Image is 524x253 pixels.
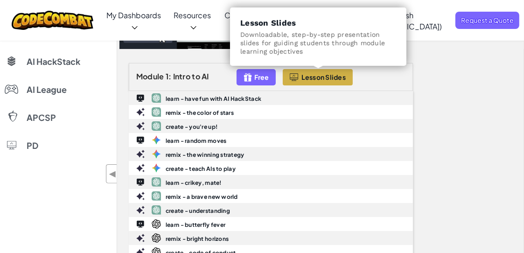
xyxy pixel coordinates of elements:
[129,147,413,161] a: remix - the winning strategy
[152,205,161,215] img: gpt-4o-2024-11-20
[301,73,346,81] span: Lesson Slides
[166,109,234,116] b: remix - the color of stars
[166,193,238,200] b: remix - a brave new world
[137,178,144,185] img: IconLearn.svg
[254,73,269,81] span: Free
[136,108,145,116] img: IconCreate.svg
[283,69,353,85] button: Lesson Slides
[12,11,93,30] img: CodeCombat logo
[129,175,413,189] a: learn - crikey, mate!
[166,207,230,214] b: create - understanding
[166,235,229,242] b: remix - bright horizons
[129,231,413,245] a: remix - bright horizons
[166,95,261,102] b: learn - have fun with AI HackStack
[152,107,161,117] img: gpt-4o-2024-11-20
[129,105,413,119] a: remix - the color of stars
[166,165,236,172] b: create - teach AIs to play
[136,122,145,130] img: IconCreate.svg
[240,30,396,56] p: Downloadable, step-by-step presentation slides for guiding students through module learning objec...
[137,94,144,101] img: IconLearn.svg
[136,164,145,172] img: IconCreate.svg
[152,93,161,103] img: gpt-4o-2024-11-20
[129,91,413,105] a: learn - have fun with AI HackStack
[137,136,144,143] img: IconLearn.svg
[136,206,145,214] img: IconCreate.svg
[455,12,519,29] a: Request a Quote
[129,189,413,203] a: remix - a brave new world
[129,133,413,147] a: learn - random moves
[106,10,161,20] span: My Dashboards
[129,203,413,217] a: create - understanding
[27,57,80,66] span: AI HackStack
[166,123,217,130] b: create - you're up!
[100,2,167,39] a: My Dashboards
[166,71,209,81] span: 1: Intro to AI
[27,85,67,94] span: AI League
[166,221,225,228] b: learn - butterfly fever
[152,135,161,145] img: gemini-2.5-flash
[167,2,218,39] a: Resources
[174,10,211,20] span: Resources
[166,151,245,158] b: remix - the winning strategy
[152,177,161,187] img: gpt-4.1-2025-04-14
[218,2,270,39] a: Curriculum
[129,119,413,133] a: create - you're up!
[244,72,252,83] img: IconFreeLevelv2.svg
[152,191,161,201] img: gpt-4.1-2025-04-14
[240,18,396,28] h3: Lesson Slides
[166,179,222,186] b: learn - crikey, mate!
[137,220,144,227] img: IconLearn.svg
[136,71,164,81] span: Module
[136,234,145,242] img: IconCreate.svg
[152,219,161,229] img: dall-e-3
[136,150,145,158] img: IconCreate.svg
[109,167,117,181] span: ◀
[129,161,413,175] a: create - teach AIs to play
[224,10,263,20] span: Curriculum
[129,217,413,231] a: learn - butterfly fever
[152,163,161,173] img: gemini-2.5-flash
[152,149,161,159] img: gemini-2.5-flash
[166,137,226,144] b: learn - random moves
[152,121,161,131] img: gpt-4o-2024-11-20
[349,2,453,39] a: English ([GEOGRAPHIC_DATA])
[152,233,161,243] img: dall-e-3
[136,192,145,200] img: IconCreate.svg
